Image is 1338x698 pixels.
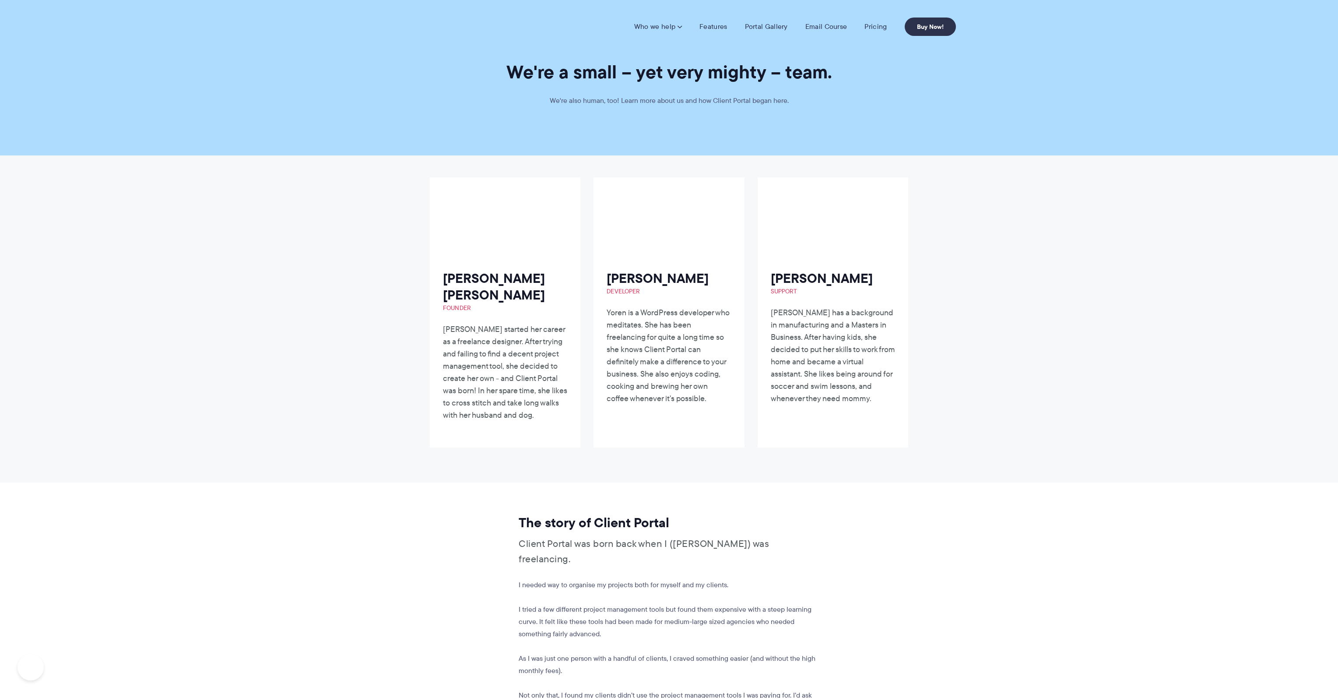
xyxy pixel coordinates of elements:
img: Laura Elizabeth [443,190,509,256]
img: Yoren Chang [607,190,672,256]
span: Founder [443,303,567,312]
p: Client Portal was born back when I ([PERSON_NAME]) was freelancing. [519,536,817,567]
p: I needed way to organise my projects both for myself and my clients. [519,579,817,591]
p: Yoren is a WordPress developer who meditates. She has been freelancing for quite a long time so s... [607,307,731,405]
p: [PERSON_NAME] started her career as a freelance designer. After trying and failing to find a dece... [443,323,567,421]
p: We're also human, too! Learn more about us and how Client Portal began here. [538,95,801,107]
a: Email Course [805,22,847,31]
p: I tried a few different project management tools but found them expensive with a steep learning c... [519,603,817,640]
h2: [PERSON_NAME] [607,270,731,296]
a: Portal Gallery [745,22,788,31]
iframe: Toggle Customer Support [18,654,44,680]
p: As I was just one person with a handful of clients, I craved something easier (and without the hi... [519,652,817,677]
span: Support [771,287,895,296]
p: [PERSON_NAME] has a background in manufacturing and a Masters in Business. After having kids, she... [771,307,895,405]
img: Carrie Serres [771,190,836,256]
span: Developer [607,287,731,296]
a: Features [699,22,727,31]
h2: [PERSON_NAME] [PERSON_NAME] [443,270,567,312]
h2: The story of Client Portal [519,515,817,531]
a: Pricing [864,22,887,31]
a: Who we help [634,22,682,31]
a: Buy Now! [905,18,956,36]
h2: [PERSON_NAME] [771,270,895,296]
